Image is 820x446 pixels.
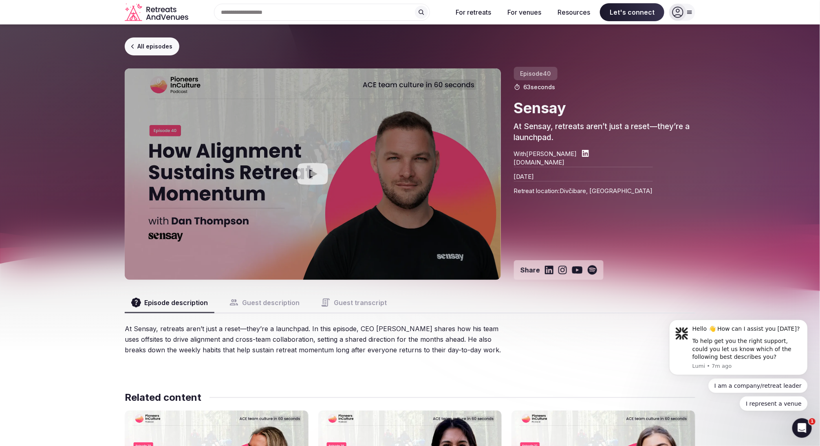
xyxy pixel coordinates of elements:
a: Share on Youtube [572,265,583,275]
a: Share on Instagram [558,265,567,275]
span: Share [520,266,540,275]
a: Share on LinkedIn [545,265,553,275]
button: For retreats [449,3,498,21]
div: At Sensay, retreats aren’t just a reset—they’re a launchpad. In this episode, CEO [PERSON_NAME] s... [125,323,505,355]
button: Resources [551,3,597,21]
a: All episodes [125,37,179,55]
p: [DATE] [514,167,653,181]
iframe: Intercom notifications message [657,277,820,424]
span: Episode 40 [514,67,558,80]
p: At Sensay, retreats aren’t just a reset—they’re a launchpad. [514,121,695,143]
button: For venues [501,3,548,21]
h2: Sensay [514,98,695,118]
iframe: Intercom live chat [792,418,812,438]
button: Play video [125,68,501,280]
span: 63 seconds [524,83,555,91]
svg: Retreats and Venues company logo [125,3,190,22]
button: Episode description [125,293,214,312]
a: [DOMAIN_NAME] [514,158,653,167]
button: Guest transcript [314,293,393,312]
a: Share on Spotify [588,265,597,275]
span: Let's connect [600,3,664,21]
h2: Related content [125,391,201,404]
p: Retreat location: Divčibare, [GEOGRAPHIC_DATA] [514,181,653,195]
p: With [PERSON_NAME] [514,149,577,158]
span: 1 [809,418,816,425]
a: Visit the homepage [125,3,190,22]
button: Guest description [223,293,306,312]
